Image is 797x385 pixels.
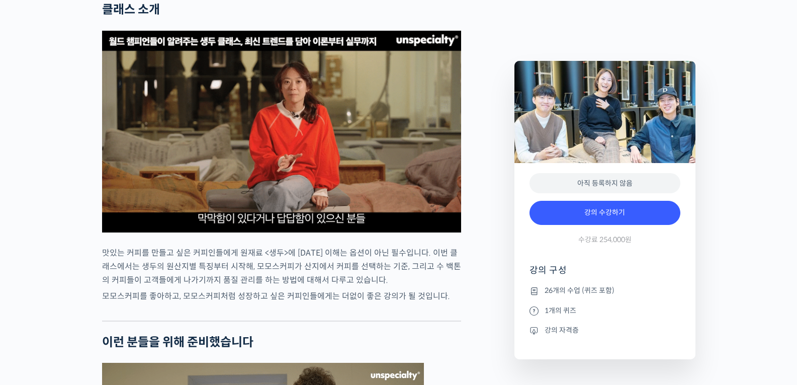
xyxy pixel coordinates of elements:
[155,317,167,325] span: 설정
[102,246,461,287] p: 맛있는 커피를 만들고 싶은 커피인들에게 원재료 <생두>에 [DATE] 이해는 옵션이 아닌 필수입니다. 이번 클래스에서는 생두의 원산지별 특징부터 시작해, 모모스커피가 산지에서...
[102,2,160,17] strong: 클래스 소개
[578,235,632,245] span: 수강료 254,000원
[102,335,461,350] h2: 이런 분들을 위해 준비했습니다
[32,317,38,325] span: 홈
[66,301,130,327] a: 대화
[529,285,680,297] li: 26개의 수업 (퀴즈 포함)
[529,304,680,317] li: 1개의 퀴즈
[529,173,680,194] div: 아직 등록하지 않음
[92,317,104,325] span: 대화
[102,289,461,303] p: 모모스커피를 좋아하고, 모모스커피처럼 성장하고 싶은 커피인들에게는 더없이 좋은 강의가 될 것입니다.
[3,301,66,327] a: 홈
[130,301,193,327] a: 설정
[529,201,680,225] a: 강의 수강하기
[529,324,680,336] li: 강의 자격증
[529,264,680,284] h4: 강의 구성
